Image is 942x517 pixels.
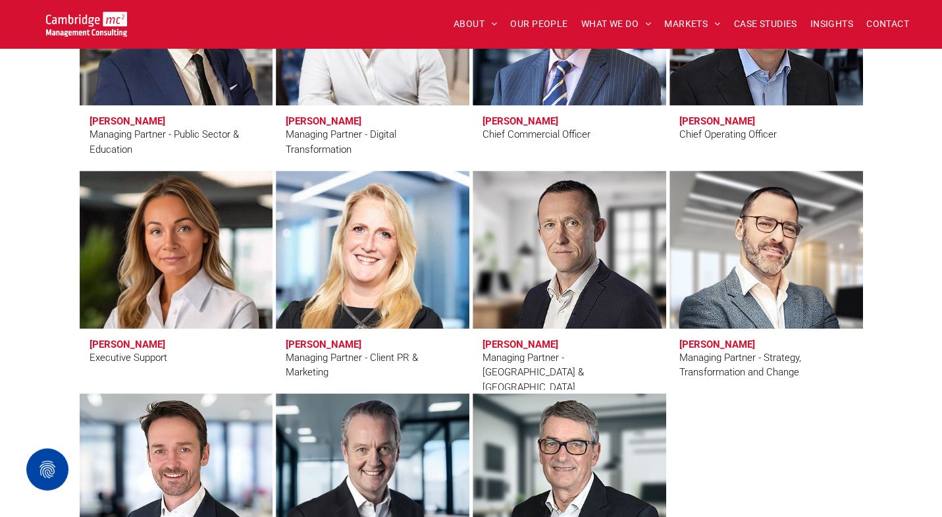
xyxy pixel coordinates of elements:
[679,350,853,380] div: Managing Partner - Strategy, Transformation and Change
[664,165,868,333] a: Mauro Mortali | Managing Partner - Strategy | Cambridge Management Consulting
[483,350,656,395] div: Managing Partner - [GEOGRAPHIC_DATA] & [GEOGRAPHIC_DATA]
[504,14,574,34] a: OUR PEOPLE
[80,171,273,329] a: Kate Hancock | Executive Support | Cambridge Management Consulting
[286,339,361,350] h3: [PERSON_NAME]
[90,127,263,157] div: Managing Partner - Public Sector & Education
[286,350,459,380] div: Managing Partner - Client PR & Marketing
[679,339,755,350] h3: [PERSON_NAME]
[447,14,504,34] a: ABOUT
[286,115,361,127] h3: [PERSON_NAME]
[46,12,127,37] img: Go to Homepage
[483,127,590,142] div: Chief Commercial Officer
[483,339,558,350] h3: [PERSON_NAME]
[90,115,165,127] h3: [PERSON_NAME]
[483,115,558,127] h3: [PERSON_NAME]
[276,171,469,329] a: Faye Holland | Managing Partner - Client PR & Marketing
[679,127,777,142] div: Chief Operating Officer
[90,339,165,350] h3: [PERSON_NAME]
[727,14,804,34] a: CASE STUDIES
[286,127,459,157] div: Managing Partner - Digital Transformation
[679,115,755,127] h3: [PERSON_NAME]
[575,14,658,34] a: WHAT WE DO
[46,14,127,28] a: Your Business Transformed | Cambridge Management Consulting
[90,350,167,366] div: Executive Support
[473,171,666,329] a: Jason Jennings | Managing Partner - UK & Ireland
[860,14,916,34] a: CONTACT
[658,14,727,34] a: MARKETS
[804,14,860,34] a: INSIGHTS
